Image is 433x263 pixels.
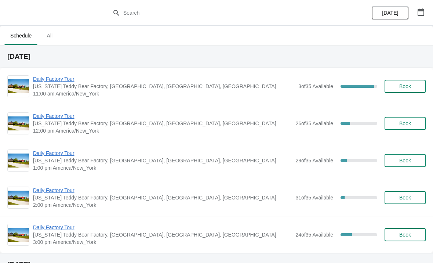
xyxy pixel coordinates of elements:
span: 2:00 pm America/New_York [33,201,292,209]
button: Book [385,117,426,130]
span: Daily Factory Tour [33,149,292,157]
span: 31 of 35 Available [295,195,333,201]
span: 24 of 35 Available [295,232,333,238]
span: 3 of 35 Available [298,83,333,89]
img: Daily Factory Tour | Vermont Teddy Bear Factory, Shelburne Road, Shelburne, VT, USA | 12:00 pm Am... [8,116,29,131]
span: Daily Factory Tour [33,224,292,231]
button: Book [385,154,426,167]
img: Daily Factory Tour | Vermont Teddy Bear Factory, Shelburne Road, Shelburne, VT, USA | 11:00 am Am... [8,79,29,94]
button: Book [385,80,426,93]
button: [DATE] [372,6,408,19]
span: Book [399,195,411,201]
span: 1:00 pm America/New_York [33,164,292,172]
span: 29 of 35 Available [295,158,333,163]
span: 26 of 35 Available [295,120,333,126]
img: Daily Factory Tour | Vermont Teddy Bear Factory, Shelburne Road, Shelburne, VT, USA | 1:00 pm Ame... [8,154,29,168]
span: 12:00 pm America/New_York [33,127,292,134]
span: Schedule [4,29,37,42]
img: Daily Factory Tour | Vermont Teddy Bear Factory, Shelburne Road, Shelburne, VT, USA | 3:00 pm Ame... [8,228,29,242]
span: All [40,29,59,42]
span: Book [399,158,411,163]
span: [US_STATE] Teddy Bear Factory, [GEOGRAPHIC_DATA], [GEOGRAPHIC_DATA], [GEOGRAPHIC_DATA] [33,83,295,90]
span: Book [399,232,411,238]
span: Daily Factory Tour [33,112,292,120]
span: 3:00 pm America/New_York [33,238,292,246]
img: Daily Factory Tour | Vermont Teddy Bear Factory, Shelburne Road, Shelburne, VT, USA | 2:00 pm Ame... [8,191,29,205]
span: 11:00 am America/New_York [33,90,295,97]
span: [DATE] [382,10,398,16]
span: Book [399,83,411,89]
span: Daily Factory Tour [33,187,292,194]
span: [US_STATE] Teddy Bear Factory, [GEOGRAPHIC_DATA], [GEOGRAPHIC_DATA], [GEOGRAPHIC_DATA] [33,120,292,127]
input: Search [123,6,325,19]
span: [US_STATE] Teddy Bear Factory, [GEOGRAPHIC_DATA], [GEOGRAPHIC_DATA], [GEOGRAPHIC_DATA] [33,231,292,238]
button: Book [385,191,426,204]
h2: [DATE] [7,53,426,60]
span: Daily Factory Tour [33,75,295,83]
span: [US_STATE] Teddy Bear Factory, [GEOGRAPHIC_DATA], [GEOGRAPHIC_DATA], [GEOGRAPHIC_DATA] [33,194,292,201]
span: Book [399,120,411,126]
button: Book [385,228,426,241]
span: [US_STATE] Teddy Bear Factory, [GEOGRAPHIC_DATA], [GEOGRAPHIC_DATA], [GEOGRAPHIC_DATA] [33,157,292,164]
